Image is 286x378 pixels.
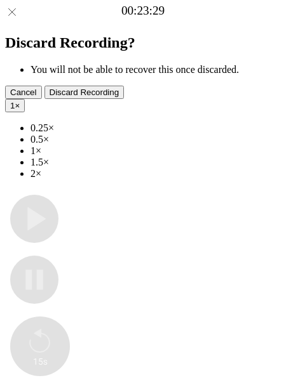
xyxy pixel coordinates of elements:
[31,122,281,134] li: 0.25×
[10,101,15,110] span: 1
[31,168,281,179] li: 2×
[5,34,281,51] h2: Discard Recording?
[31,145,281,157] li: 1×
[121,4,165,18] a: 00:23:29
[31,64,281,75] li: You will not be able to recover this once discarded.
[44,86,125,99] button: Discard Recording
[31,157,281,168] li: 1.5×
[5,99,25,112] button: 1×
[31,134,281,145] li: 0.5×
[5,86,42,99] button: Cancel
